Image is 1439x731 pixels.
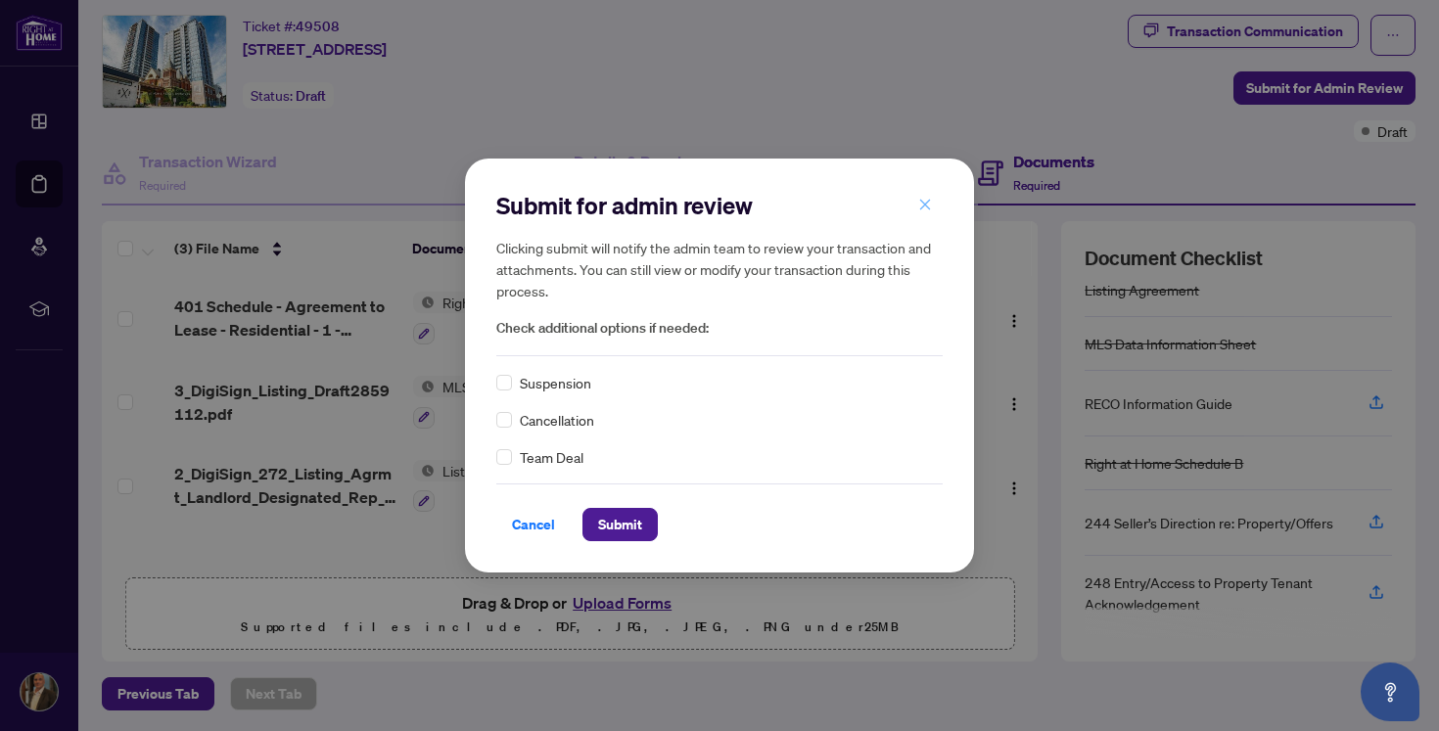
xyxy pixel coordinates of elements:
[598,509,642,540] span: Submit
[582,508,658,541] button: Submit
[512,509,555,540] span: Cancel
[520,372,591,393] span: Suspension
[520,409,594,431] span: Cancellation
[918,198,932,211] span: close
[520,446,583,468] span: Team Deal
[1361,662,1419,721] button: Open asap
[496,508,571,541] button: Cancel
[496,190,943,221] h2: Submit for admin review
[496,237,943,301] h5: Clicking submit will notify the admin team to review your transaction and attachments. You can st...
[496,317,943,340] span: Check additional options if needed:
